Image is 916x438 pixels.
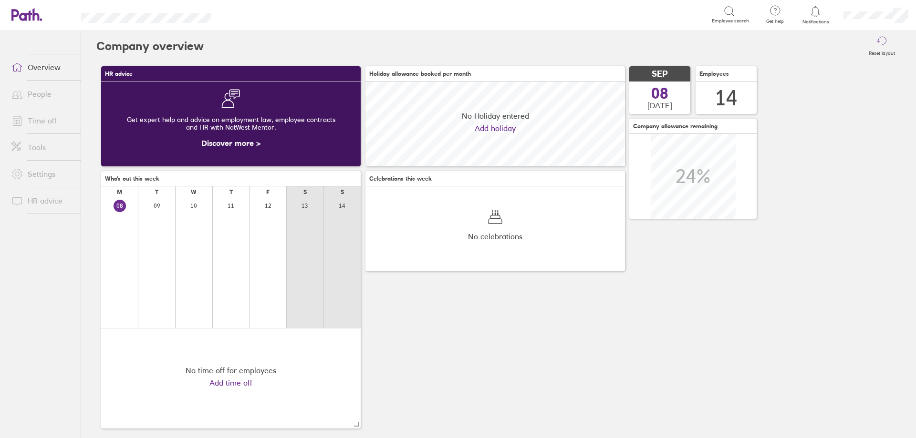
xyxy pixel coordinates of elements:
[712,18,749,24] span: Employee search
[109,108,353,139] div: Get expert help and advice on employment law, employee contracts and HR with NatWest Mentor.
[4,58,81,77] a: Overview
[863,31,901,61] button: Reset layout
[715,86,738,110] div: 14
[651,86,668,101] span: 08
[266,189,270,195] div: F
[303,189,307,195] div: S
[475,124,516,132] a: Add holiday
[4,84,81,103] a: People
[369,71,471,77] span: Holiday allowance booked per month
[96,31,204,61] h2: Company overview
[462,112,529,120] span: No Holiday entered
[4,111,81,130] a: Time off
[237,10,261,19] div: Search
[105,71,133,77] span: HR advice
[341,189,344,195] div: S
[699,71,729,77] span: Employees
[468,232,522,241] span: No celebrations
[4,138,81,157] a: Tools
[186,366,276,375] div: No time off for employees
[800,19,831,25] span: Notifications
[201,138,260,148] a: Discover more >
[4,191,81,210] a: HR advice
[117,189,122,195] div: M
[760,19,791,24] span: Get help
[229,189,233,195] div: T
[652,69,668,79] span: SEP
[647,101,672,110] span: [DATE]
[155,189,158,195] div: T
[800,5,831,25] a: Notifications
[4,164,81,183] a: Settings
[105,175,159,182] span: Who's out this week
[191,189,197,195] div: W
[369,175,432,182] span: Celebrations this week
[863,48,901,56] label: Reset layout
[209,378,252,387] a: Add time off
[633,123,718,130] span: Company allowance remaining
